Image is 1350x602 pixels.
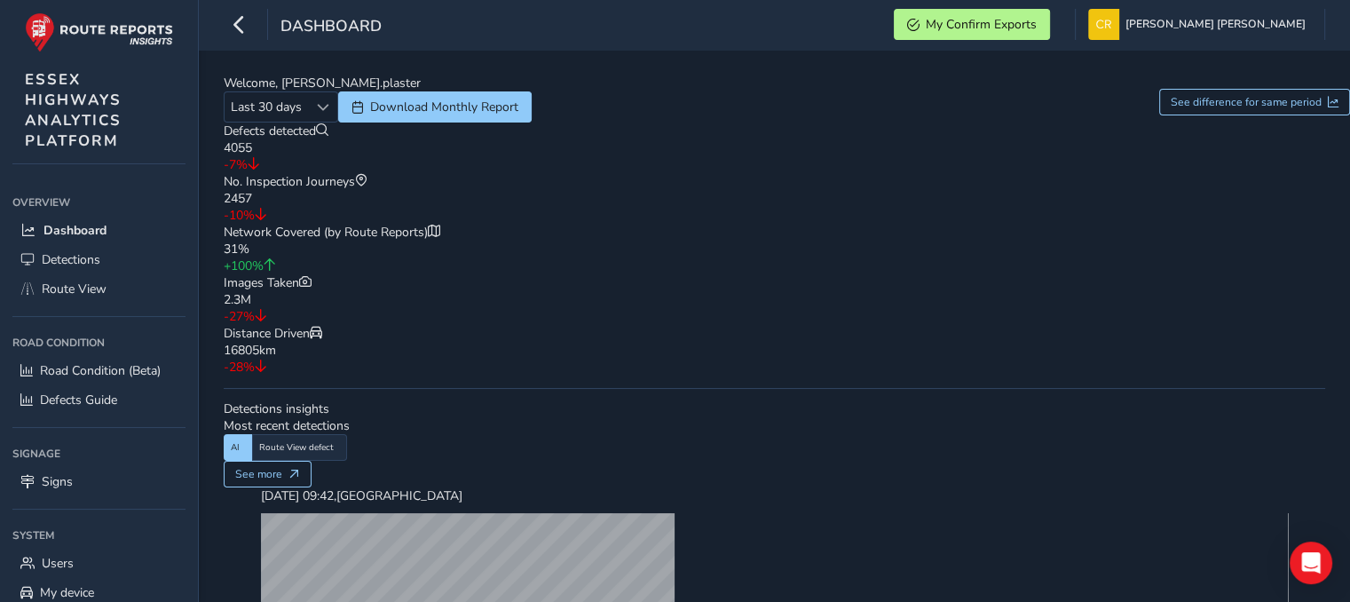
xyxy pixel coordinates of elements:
[224,434,252,461] div: AI
[926,16,1037,33] span: My Confirm Exports
[894,9,1050,40] button: My Confirm Exports
[42,555,74,572] span: Users
[42,281,107,297] span: Route View
[259,441,334,454] span: Route View defect
[40,392,117,408] span: Defects Guide
[224,274,299,291] span: Images Taken
[42,473,73,490] span: Signs
[224,400,329,417] span: Detections insights
[224,241,249,257] span: 31%
[12,216,186,245] a: Dashboard
[40,584,94,601] span: My device
[25,69,122,151] span: ESSEX HIGHWAYS ANALYTICS PLATFORM
[224,75,421,91] span: Welcome, [PERSON_NAME].plaster
[224,257,264,274] span: +100%
[224,461,312,487] button: See more
[224,291,251,308] span: 2.3M
[224,224,428,241] span: Network Covered (by Route Reports)
[1088,9,1119,40] img: diamond-layout
[12,245,186,274] a: Detections
[25,12,173,52] img: rr logo
[224,173,355,190] span: No. Inspection Journeys
[12,329,186,356] div: Road Condition
[224,325,310,342] span: Distance Driven
[12,549,186,578] a: Users
[231,441,240,454] span: AI
[370,99,518,115] span: Download Monthly Report
[1171,95,1322,109] span: See difference for same period
[12,522,186,549] div: System
[224,156,248,173] span: -7%
[12,467,186,496] a: Signs
[338,91,532,123] button: Download Monthly Report
[1290,542,1332,584] div: Open Intercom Messenger
[224,342,276,359] span: 16805km
[12,189,186,216] div: Overview
[280,15,382,40] span: Dashboard
[40,362,161,379] span: Road Condition (Beta)
[43,222,107,239] span: Dashboard
[224,123,316,139] span: Defects detected
[224,308,255,325] span: -27%
[1088,9,1312,40] button: [PERSON_NAME] [PERSON_NAME]
[1125,9,1306,40] span: [PERSON_NAME] [PERSON_NAME]
[225,92,308,122] span: Last 30 days
[224,359,255,376] span: -28%
[224,139,252,156] span: 4055
[224,207,255,224] span: -10%
[42,251,100,268] span: Detections
[261,487,1288,504] span: [DATE] 09:42 , [GEOGRAPHIC_DATA]
[12,440,186,467] div: Signage
[224,417,350,434] span: Most recent detections
[224,190,252,207] span: 2457
[12,385,186,415] a: Defects Guide
[12,356,186,385] a: Road Condition (Beta)
[235,467,282,481] span: See more
[224,471,312,487] a: See more
[12,274,186,304] a: Route View
[252,434,347,461] div: Route View defect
